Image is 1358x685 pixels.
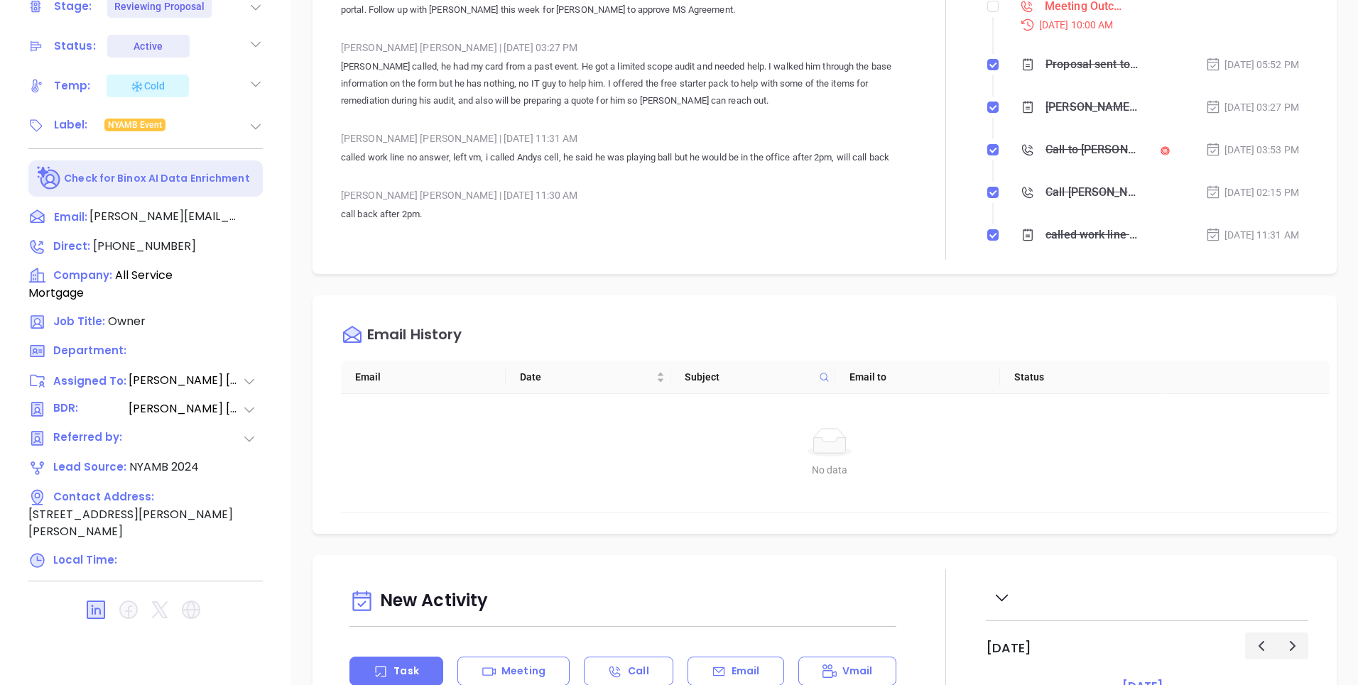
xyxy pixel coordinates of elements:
span: BDR: [53,400,127,418]
div: [DATE] 03:53 PM [1205,142,1299,158]
span: [PHONE_NUMBER] [93,238,196,254]
div: Proposal sent to [PERSON_NAME] as per [PERSON_NAME] and [PERSON_NAME]. [PERSON_NAME] has been int... [1045,54,1139,75]
span: | [499,190,501,201]
span: Job Title: [53,314,105,329]
span: Subject [685,369,813,385]
span: Company: [53,268,112,283]
div: Cold [130,77,165,94]
span: Referred by: [53,429,127,447]
div: New Activity [349,583,897,620]
th: Date [506,361,670,394]
div: [DATE] 03:27 PM [1205,99,1299,115]
div: Label: [54,114,88,136]
p: called work line no answer, left vm, i called Andys cell, he said he was playing ball but he woul... [341,149,906,166]
div: called work line no answer, left vm, i called Andys cell, he said he was playing ball but he woul... [1045,224,1139,246]
span: Lead Source: [53,459,126,474]
div: No data [358,462,1302,478]
span: | [499,133,501,144]
div: Call [PERSON_NAME] to follow up [1045,182,1139,203]
span: Assigned To: [53,373,127,390]
span: Date [520,369,653,385]
p: Task [393,664,418,679]
th: Email [341,361,506,394]
div: [PERSON_NAME] [PERSON_NAME] [DATE] 03:27 PM [341,37,906,58]
p: Call [628,664,648,679]
span: [PERSON_NAME] [PERSON_NAME] [129,400,242,418]
span: [PERSON_NAME][EMAIL_ADDRESS][DOMAIN_NAME] [89,208,239,225]
div: Status: [54,35,96,57]
p: call back after 2pm. [341,206,906,223]
div: [PERSON_NAME] [PERSON_NAME] [DATE] 11:30 AM [341,185,906,206]
img: Ai-Enrich-DaqCidB-.svg [37,166,62,191]
span: NYAMB Event [108,117,162,133]
span: Local Time: [53,552,117,567]
p: [PERSON_NAME] called, he had my card from a past event. He got a limited scope audit and needed h... [341,58,906,109]
div: [DATE] 10:00 AM [1011,17,1308,33]
p: Vmail [842,664,873,679]
span: Email: [54,208,87,226]
span: [PERSON_NAME] [PERSON_NAME] [129,372,242,389]
th: Email to [835,361,1000,394]
p: Check for Binox AI Data Enrichment [64,171,249,186]
th: Status [1000,361,1165,394]
div: [DATE] 11:31 AM [1205,227,1299,243]
span: Owner [108,313,146,329]
h2: [DATE] [986,640,1031,656]
span: NYAMB 2024 [129,459,199,475]
div: [DATE] 02:15 PM [1205,185,1299,200]
div: Temp: [54,75,91,97]
div: [PERSON_NAME] [PERSON_NAME] [DATE] 11:31 AM [341,128,906,149]
p: Email [732,664,760,679]
span: Department: [53,343,126,358]
div: [PERSON_NAME] called, he had my card from a past event. He got a limited scope audit and needed h... [1045,97,1139,118]
div: Email History [367,327,462,346]
button: Previous day [1245,632,1277,659]
div: [DATE] 05:52 PM [1205,57,1299,72]
span: | [499,42,501,53]
div: Active [134,35,163,57]
span: [STREET_ADDRESS][PERSON_NAME][PERSON_NAME] [28,506,233,539]
button: Next day [1276,632,1308,659]
span: Contact Address: [53,489,154,504]
span: Direct : [53,239,90,253]
div: Call to [PERSON_NAME] [1045,139,1139,160]
p: Meeting [501,664,545,679]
